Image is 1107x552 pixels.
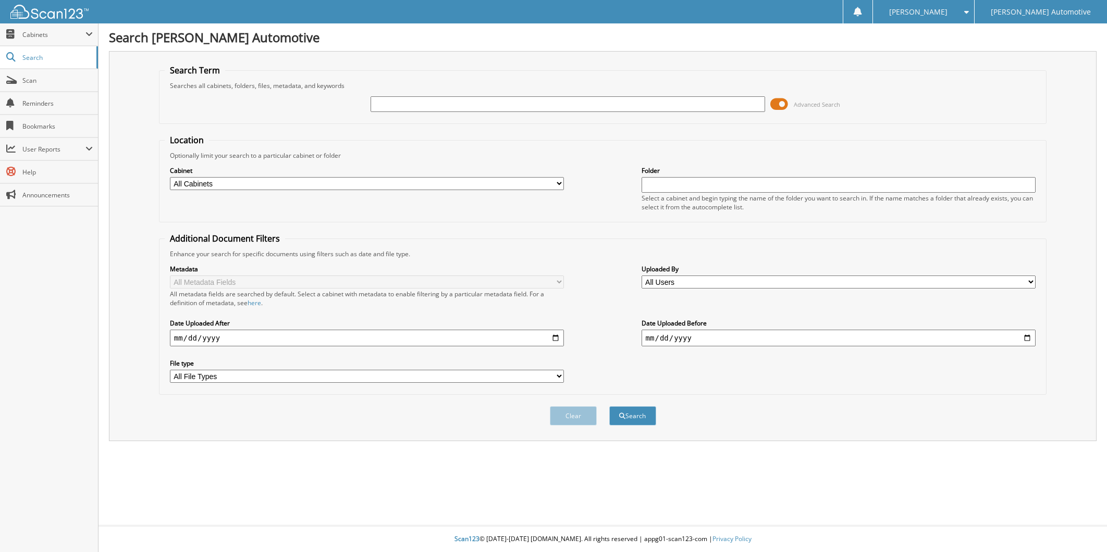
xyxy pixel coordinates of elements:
[248,298,261,307] a: here
[794,101,840,108] span: Advanced Search
[889,9,948,15] span: [PERSON_NAME]
[22,168,93,177] span: Help
[165,134,209,146] legend: Location
[165,249,1041,258] div: Enhance your search for specific documents using filters such as date and file type.
[22,122,93,131] span: Bookmarks
[550,406,597,425] button: Clear
[22,191,93,199] span: Announcements
[22,99,93,108] span: Reminders
[170,330,564,346] input: start
[642,265,1036,273] label: Uploaded By
[109,29,1097,46] h1: Search [PERSON_NAME] Automotive
[99,526,1107,552] div: © [DATE]-[DATE] [DOMAIN_NAME]. All rights reserved | appg01-scan123-com |
[170,265,564,273] label: Metadata
[165,233,285,244] legend: Additional Document Filters
[165,151,1041,160] div: Optionally limit your search to a particular cabinet or folder
[22,53,91,62] span: Search
[170,359,564,368] label: File type
[609,406,656,425] button: Search
[642,194,1036,211] div: Select a cabinet and begin typing the name of the folder you want to search in. If the name match...
[170,319,564,328] label: Date Uploaded After
[170,290,564,307] div: All metadata fields are searched by default. Select a cabinet with metadata to enable filtering b...
[22,145,85,154] span: User Reports
[454,534,479,543] span: Scan123
[712,534,752,543] a: Privacy Policy
[1055,502,1107,552] iframe: Chat Widget
[165,65,225,76] legend: Search Term
[642,330,1036,346] input: end
[165,81,1041,90] div: Searches all cabinets, folders, files, metadata, and keywords
[642,166,1036,175] label: Folder
[22,76,93,85] span: Scan
[170,166,564,175] label: Cabinet
[10,5,89,19] img: scan123-logo-white.svg
[991,9,1091,15] span: [PERSON_NAME] Automotive
[642,319,1036,328] label: Date Uploaded Before
[22,30,85,39] span: Cabinets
